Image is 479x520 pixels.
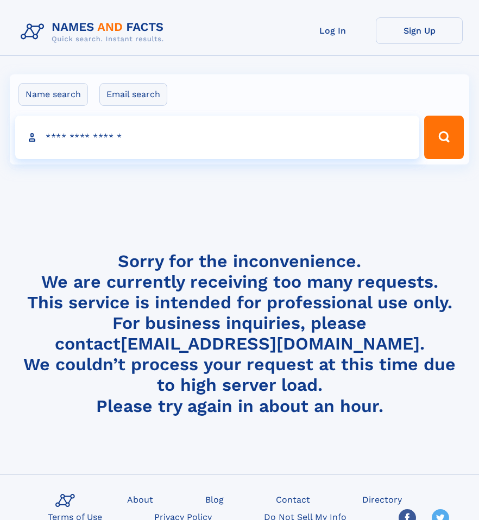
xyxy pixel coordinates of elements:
input: search input [15,116,419,159]
a: Sign Up [376,17,463,44]
button: Search Button [424,116,464,159]
label: Email search [99,83,167,106]
a: Directory [358,491,406,507]
h4: Sorry for the inconvenience. We are currently receiving too many requests. This service is intend... [16,251,463,416]
label: Name search [18,83,88,106]
a: [EMAIL_ADDRESS][DOMAIN_NAME] [121,333,420,354]
a: Contact [272,491,314,507]
img: Logo Names and Facts [16,17,173,47]
a: Blog [201,491,228,507]
a: Log In [289,17,376,44]
a: About [123,491,157,507]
